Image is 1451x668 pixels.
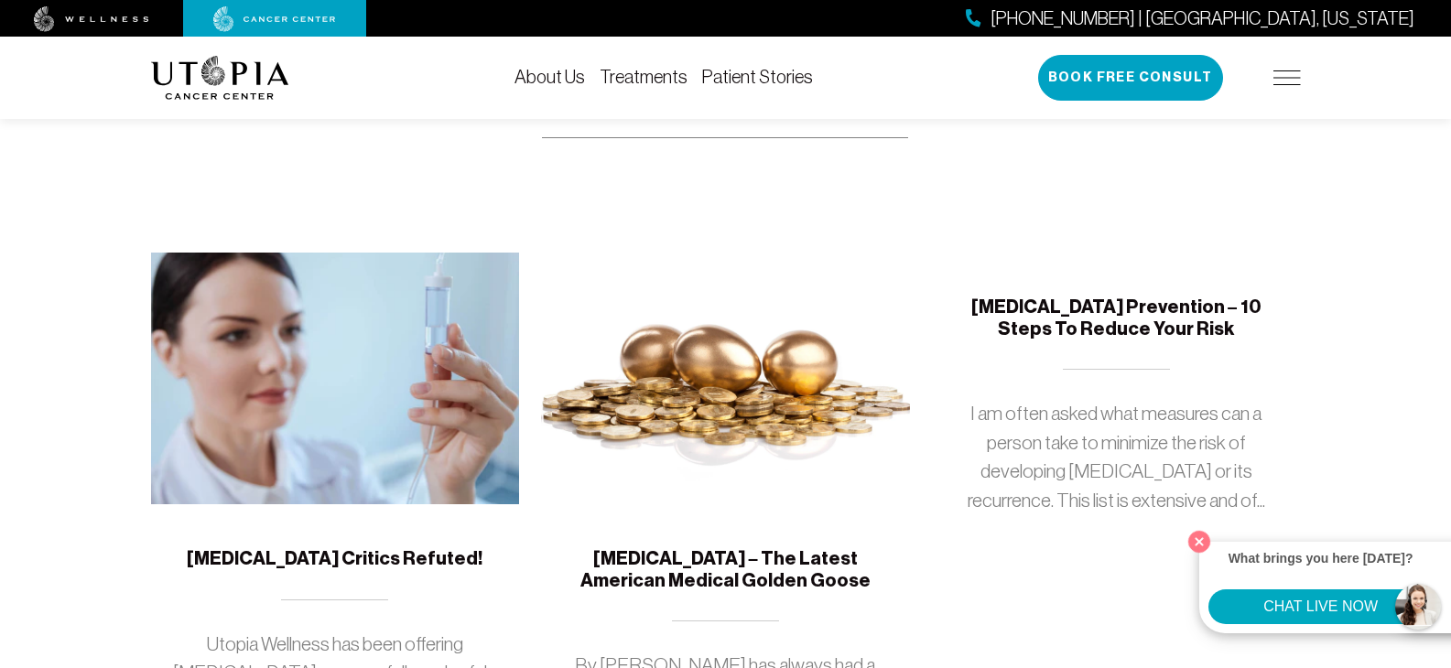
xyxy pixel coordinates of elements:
[954,296,1279,339] h5: [MEDICAL_DATA] Prevention – 10 Steps To Reduce Your Risk
[514,67,585,87] a: About Us
[213,6,336,32] img: cancer center
[1038,55,1223,101] button: Book Free Consult
[1229,551,1413,566] strong: What brings you here [DATE]?
[1208,589,1433,624] button: CHAT LIVE NOW
[932,253,1301,602] a: [MEDICAL_DATA] Prevention – 10 Steps To Reduce Your RiskI am often asked what measures can a pers...
[600,67,688,87] a: Treatments
[991,5,1414,32] span: [PHONE_NUMBER] | [GEOGRAPHIC_DATA], [US_STATE]
[954,399,1279,514] p: I am often asked what measures can a person take to minimize the risk of developing [MEDICAL_DATA...
[1273,70,1301,85] img: icon-hamburger
[173,548,498,570] h5: [MEDICAL_DATA] Critics Refuted!
[563,548,888,591] h5: [MEDICAL_DATA] – The Latest American Medical Golden Goose
[34,6,149,32] img: wellness
[966,5,1414,32] a: [PHONE_NUMBER] | [GEOGRAPHIC_DATA], [US_STATE]
[151,56,289,100] img: logo
[702,67,813,87] a: Patient Stories
[151,253,520,504] img: Chelation Therapy Critics Refuted!
[541,253,910,504] img: Cancer – The Latest American Medical Golden Goose
[1184,526,1215,557] button: Close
